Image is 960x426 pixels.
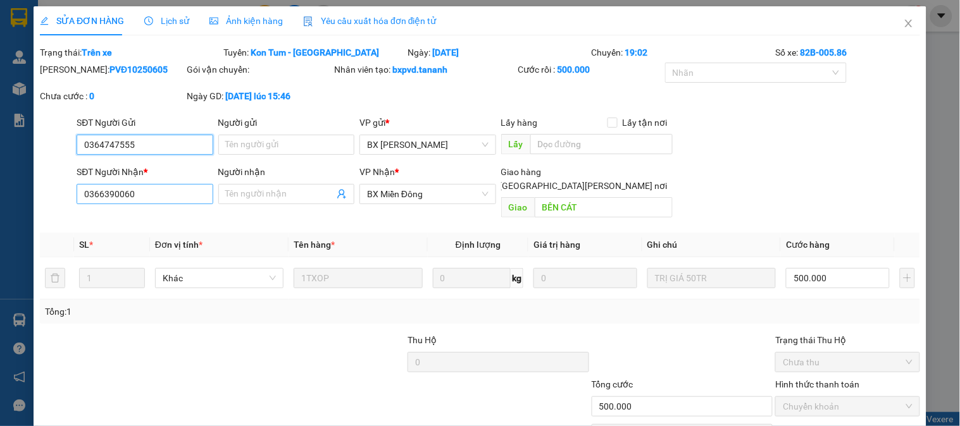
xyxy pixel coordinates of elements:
button: delete [45,268,65,288]
span: Lấy [501,134,530,154]
div: Chuyến: [590,46,775,59]
div: Tuyến: [223,46,407,59]
b: 82B-005.86 [800,47,847,58]
b: 500.000 [558,64,590,75]
div: [PERSON_NAME]: [40,63,184,76]
div: Nhân viên tạo: [334,63,516,76]
span: Cước hàng [786,240,830,250]
span: close [904,18,914,28]
div: VP gửi [359,116,496,130]
input: Dọc đường [530,134,673,154]
b: [DATE] lúc 15:46 [226,91,291,101]
button: Close [891,6,926,42]
div: Trạng thái Thu Hộ [775,333,919,347]
div: Cước rồi : [518,63,663,76]
b: Kon Tum - [GEOGRAPHIC_DATA] [251,47,380,58]
span: SL [79,240,89,250]
span: Chưa thu [783,353,912,372]
div: Người gửi [218,116,354,130]
span: Chuyển khoản [783,397,912,416]
span: Giá trị hàng [533,240,580,250]
span: clock-circle [144,16,153,25]
input: 0 [533,268,637,288]
div: Trạng thái: [39,46,223,59]
span: picture [209,16,218,25]
span: user-add [337,189,347,199]
input: Dọc đường [535,197,673,217]
span: Giao [501,197,535,217]
th: Ghi chú [642,233,781,257]
b: 0 [89,91,94,101]
label: Hình thức thanh toán [775,379,859,389]
button: plus [900,268,915,288]
span: Thu Hộ [408,335,437,345]
input: Ghi Chú [647,268,776,288]
span: Đơn vị tính [155,240,203,250]
span: Định lượng [456,240,501,250]
b: 19:02 [625,47,648,58]
span: VP Nhận [359,167,395,177]
input: VD: Bàn, Ghế [294,268,422,288]
span: BX Phạm Văn Đồng [367,135,488,154]
span: [GEOGRAPHIC_DATA][PERSON_NAME] nơi [495,179,673,193]
b: [DATE] [432,47,459,58]
span: Tổng cước [592,379,633,389]
div: Gói vận chuyển: [187,63,332,76]
span: Giao hàng [501,167,542,177]
span: Khác [163,269,276,288]
span: BX Miền Đông [367,185,488,204]
b: bxpvd.tananh [392,64,447,75]
div: Ngày GD: [187,89,332,103]
div: Số xe: [774,46,921,59]
div: Chưa cước : [40,89,184,103]
span: Yêu cầu xuất hóa đơn điện tử [303,16,437,26]
span: edit [40,16,49,25]
img: icon [303,16,313,27]
span: SỬA ĐƠN HÀNG [40,16,124,26]
div: Tổng: 1 [45,305,371,319]
span: kg [511,268,523,288]
div: Ngày: [406,46,590,59]
span: Tên hàng [294,240,335,250]
div: SĐT Người Nhận [77,165,213,179]
span: Ảnh kiện hàng [209,16,283,26]
b: PVĐ10250605 [109,64,168,75]
span: Lấy hàng [501,118,538,128]
span: Lịch sử [144,16,189,26]
div: Người nhận [218,165,354,179]
b: Trên xe [82,47,112,58]
span: Lấy tận nơi [618,116,673,130]
div: SĐT Người Gửi [77,116,213,130]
